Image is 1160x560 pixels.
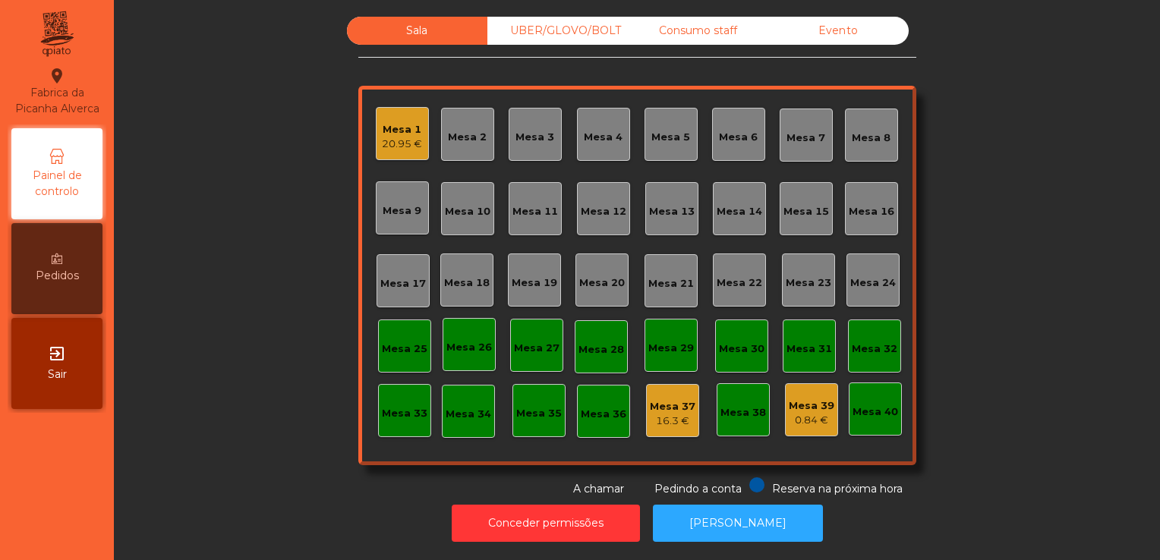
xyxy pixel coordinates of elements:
[772,482,903,496] span: Reserva na próxima hora
[36,268,79,284] span: Pedidos
[651,130,690,145] div: Mesa 5
[347,17,487,45] div: Sala
[717,204,762,219] div: Mesa 14
[717,275,762,291] div: Mesa 22
[573,482,624,496] span: A chamar
[789,398,834,414] div: Mesa 39
[853,404,898,420] div: Mesa 40
[382,122,422,137] div: Mesa 1
[12,67,102,117] div: Fabrica da Picanha Alverca
[383,203,421,219] div: Mesa 9
[786,275,831,291] div: Mesa 23
[653,505,823,542] button: [PERSON_NAME]
[516,406,562,421] div: Mesa 35
[15,168,99,200] span: Painel de controlo
[852,341,897,357] div: Mesa 32
[786,341,832,357] div: Mesa 31
[648,276,694,291] div: Mesa 21
[719,341,764,357] div: Mesa 30
[448,130,487,145] div: Mesa 2
[444,275,490,291] div: Mesa 18
[578,342,624,357] div: Mesa 28
[514,341,560,356] div: Mesa 27
[581,407,626,422] div: Mesa 36
[628,17,768,45] div: Consumo staff
[654,482,742,496] span: Pedindo a conta
[38,8,75,61] img: qpiato
[649,204,695,219] div: Mesa 13
[789,413,834,428] div: 0.84 €
[768,17,909,45] div: Evento
[48,67,66,85] i: location_on
[850,275,896,291] div: Mesa 24
[852,131,890,146] div: Mesa 8
[849,204,894,219] div: Mesa 16
[584,130,623,145] div: Mesa 4
[380,276,426,291] div: Mesa 17
[650,399,695,414] div: Mesa 37
[581,204,626,219] div: Mesa 12
[579,275,625,291] div: Mesa 20
[48,344,66,363] i: exit_to_app
[446,340,492,355] div: Mesa 26
[382,137,422,152] div: 20.95 €
[783,204,829,219] div: Mesa 15
[650,414,695,429] div: 16.3 €
[719,130,758,145] div: Mesa 6
[382,341,427,357] div: Mesa 25
[786,131,825,146] div: Mesa 7
[487,17,628,45] div: UBER/GLOVO/BOLT
[720,405,766,420] div: Mesa 38
[446,407,491,422] div: Mesa 34
[512,275,557,291] div: Mesa 19
[515,130,554,145] div: Mesa 3
[445,204,490,219] div: Mesa 10
[648,341,694,356] div: Mesa 29
[48,367,67,382] span: Sair
[452,505,640,542] button: Conceder permissões
[382,406,427,421] div: Mesa 33
[512,204,558,219] div: Mesa 11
